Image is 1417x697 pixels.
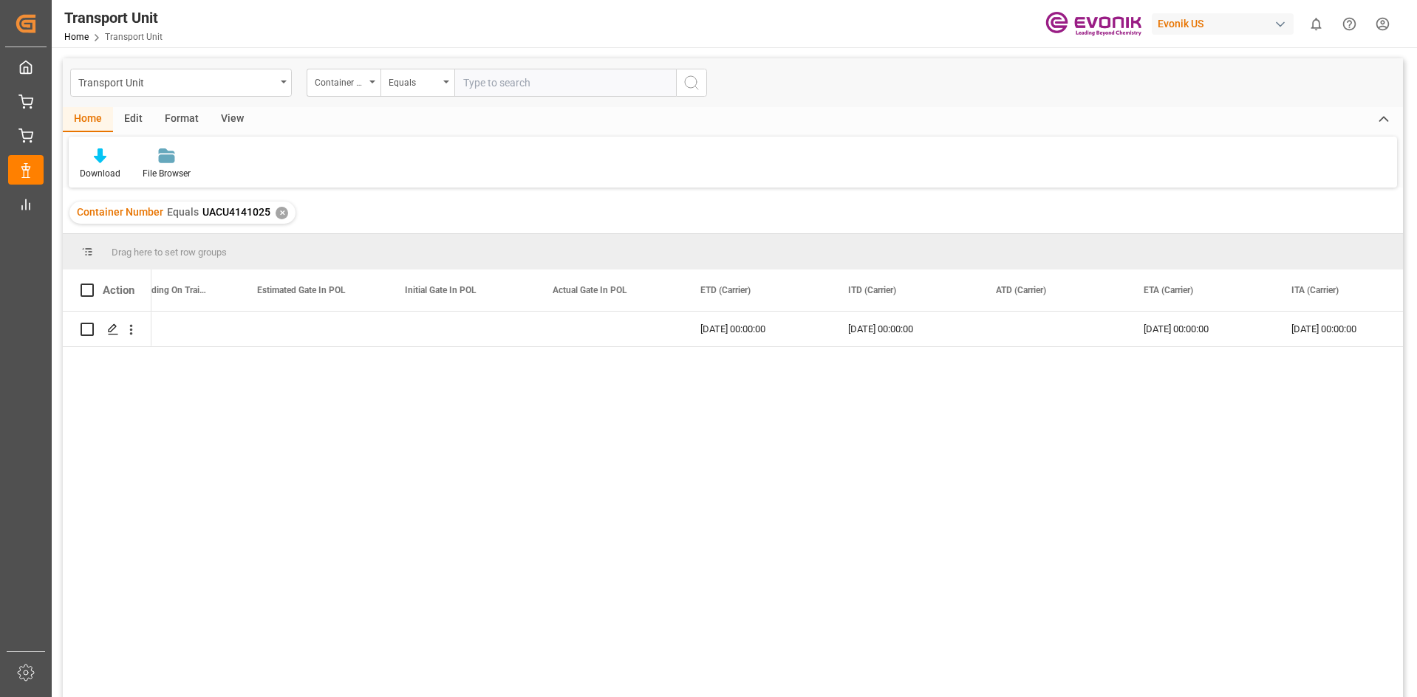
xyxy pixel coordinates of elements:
span: Actual Gate In POL [553,285,627,295]
span: Estimated Gate In POL [257,285,346,295]
span: Drag here to set row groups [112,247,227,258]
button: show 0 new notifications [1300,7,1333,41]
button: open menu [307,69,380,97]
div: Transport Unit [78,72,276,91]
a: Home [64,32,89,42]
div: Format [154,107,210,132]
div: Evonik US [1152,13,1294,35]
div: Container Number [315,72,365,89]
div: Action [103,284,134,297]
div: [DATE] 00:00:00 [830,312,978,346]
span: Initial Gate In POL [405,285,477,295]
button: open menu [380,69,454,97]
span: Actual Loading On Train (Origin) [109,285,208,295]
span: ITD (Carrier) [848,285,896,295]
div: ✕ [276,207,288,219]
button: Help Center [1333,7,1366,41]
button: Evonik US [1152,10,1300,38]
div: Download [80,167,120,180]
div: Edit [113,107,154,132]
div: [DATE] 00:00:00 [683,312,830,346]
div: Transport Unit [64,7,163,29]
span: Equals [167,206,199,218]
span: Container Number [77,206,163,218]
span: UACU4141025 [202,206,270,218]
span: ATD (Carrier) [996,285,1046,295]
button: open menu [70,69,292,97]
span: ITA (Carrier) [1291,285,1339,295]
span: ETD (Carrier) [700,285,751,295]
div: Equals [389,72,439,89]
div: [DATE] 00:00:00 [1126,312,1274,346]
div: Home [63,107,113,132]
button: search button [676,69,707,97]
div: View [210,107,255,132]
div: File Browser [143,167,191,180]
div: Press SPACE to select this row. [63,312,151,347]
img: Evonik-brand-mark-Deep-Purple-RGB.jpeg_1700498283.jpeg [1045,11,1141,37]
span: ETA (Carrier) [1144,285,1193,295]
input: Type to search [454,69,676,97]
